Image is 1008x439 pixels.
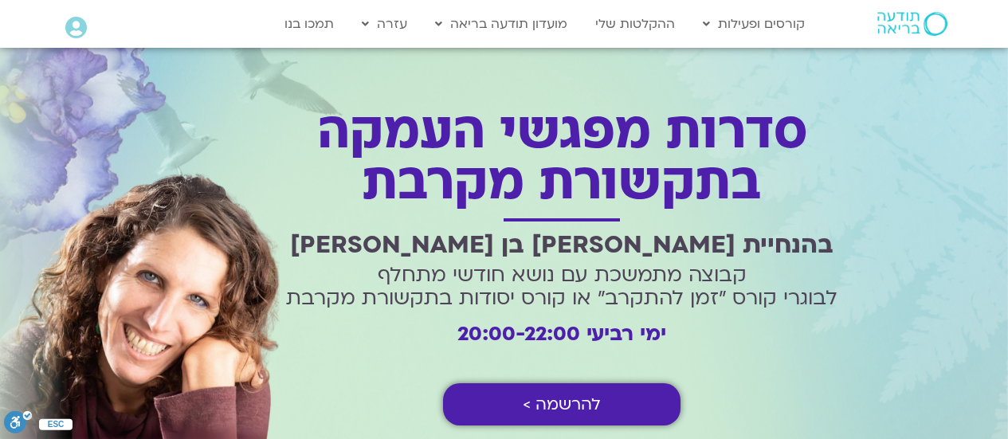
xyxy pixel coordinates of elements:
[427,9,575,39] a: מועדון תודעה בריאה
[587,9,683,39] a: ההקלטות שלי
[279,264,845,310] h2: קבוצה מתמשכת עם נושא חודשי מתחלף לבוגרי קורס ״זמן להתקרב״ או קורס יסודות בתקשורת מקרבת
[277,9,342,39] a: תמכו בנו
[695,9,813,39] a: קורסים ופעילות
[279,231,845,259] h2: בהנחיית [PERSON_NAME] בן [PERSON_NAME]
[877,12,947,36] img: תודעה בריאה
[523,395,601,414] span: להרשמה >
[457,320,666,347] strong: ימי רביעי 20:00-22:00
[354,9,415,39] a: עזרה
[279,107,845,209] h1: סדרות מפגשי העמקה בתקשורת מקרבת
[443,383,680,425] a: להרשמה >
